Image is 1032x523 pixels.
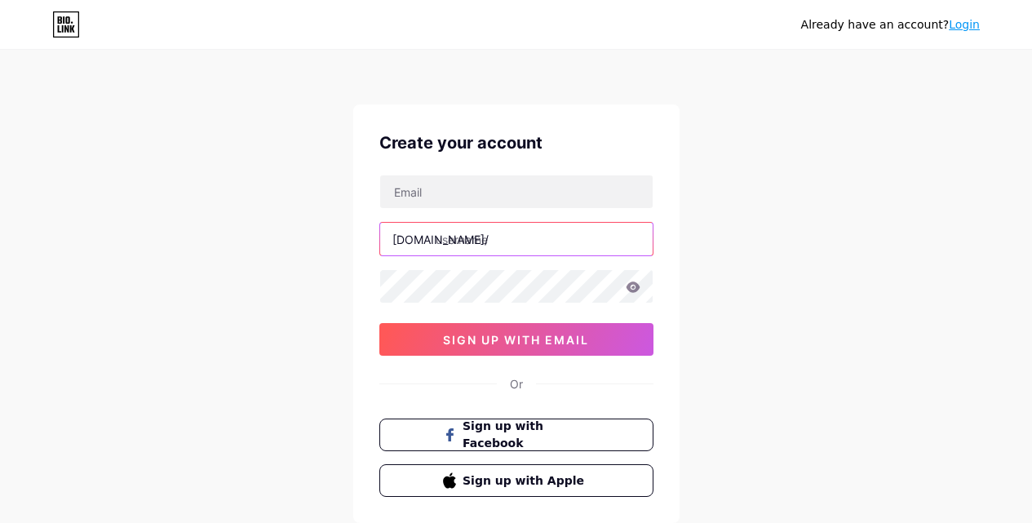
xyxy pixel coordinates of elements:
[949,18,980,31] a: Login
[801,16,980,33] div: Already have an account?
[379,419,653,451] button: Sign up with Facebook
[379,131,653,155] div: Create your account
[379,464,653,497] button: Sign up with Apple
[380,223,653,255] input: username
[380,175,653,208] input: Email
[443,333,589,347] span: sign up with email
[463,472,589,490] span: Sign up with Apple
[510,375,523,392] div: Or
[392,231,489,248] div: [DOMAIN_NAME]/
[463,418,589,452] span: Sign up with Facebook
[379,323,653,356] button: sign up with email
